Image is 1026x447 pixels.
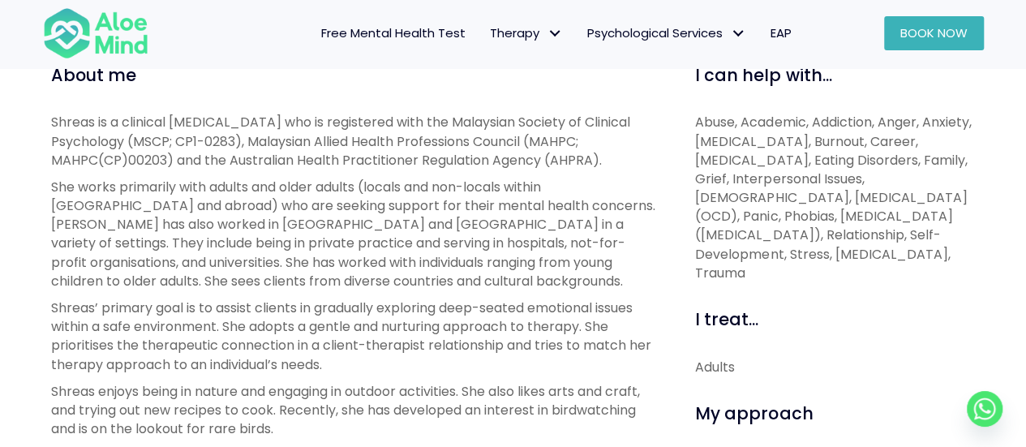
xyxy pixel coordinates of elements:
[51,113,659,170] p: Shreas is a clinical [MEDICAL_DATA] who is registered with the Malaysian Society of Clinical Psyc...
[543,22,567,45] span: Therapy: submenu
[695,113,975,282] p: Abuse, Academic, Addiction, Anger, Anxiety, [MEDICAL_DATA], Burnout, Career, [MEDICAL_DATA], Eati...
[51,382,659,439] p: Shreas enjoys being in nature and engaging in outdoor activities. She also likes arts and craft, ...
[490,24,563,41] span: Therapy
[170,16,804,50] nav: Menu
[51,299,659,374] p: Shreas’ primary goal is to assist clients in gradually exploring deep-seated emotional issues wit...
[967,391,1002,427] a: Whatsapp
[309,16,478,50] a: Free Mental Health Test
[727,22,750,45] span: Psychological Services: submenu
[321,24,466,41] span: Free Mental Health Test
[695,358,975,376] div: Adults
[758,16,804,50] a: EAP
[900,24,968,41] span: Book Now
[884,16,984,50] a: Book Now
[771,24,792,41] span: EAP
[695,63,831,87] span: I can help with...
[587,24,746,41] span: Psychological Services
[695,402,813,425] span: My approach
[478,16,575,50] a: TherapyTherapy: submenu
[43,6,148,60] img: Aloe mind Logo
[51,63,136,87] span: About me
[575,16,758,50] a: Psychological ServicesPsychological Services: submenu
[695,307,758,331] span: I treat...
[51,178,659,290] p: She works primarily with adults and older adults (locals and non-locals within [GEOGRAPHIC_DATA] ...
